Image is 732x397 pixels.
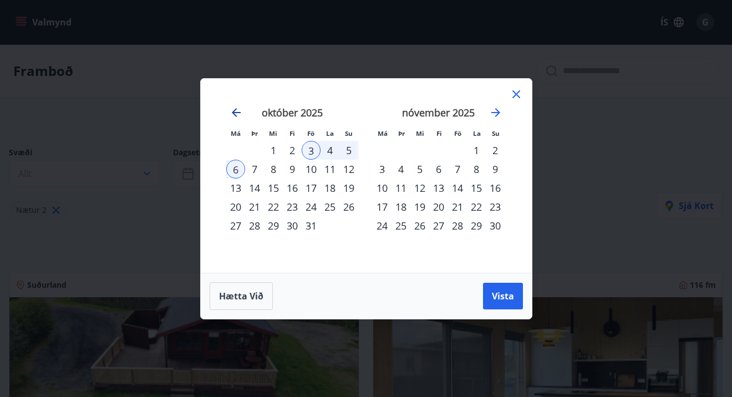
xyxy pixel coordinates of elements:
[210,282,273,310] button: Hætta við
[448,160,467,179] td: Choose föstudagur, 7. nóvember 2025 as your check-in date. It’s available.
[264,179,283,197] td: Choose miðvikudagur, 15. október 2025 as your check-in date. It’s available.
[392,197,410,216] div: 18
[448,160,467,179] div: 7
[429,179,448,197] td: Choose fimmtudagur, 13. nóvember 2025 as your check-in date. It’s available.
[321,197,339,216] td: Choose laugardagur, 25. október 2025 as your check-in date. It’s available.
[283,160,302,179] td: Choose fimmtudagur, 9. október 2025 as your check-in date. It’s available.
[448,197,467,216] div: 21
[429,216,448,235] td: Choose fimmtudagur, 27. nóvember 2025 as your check-in date. It’s available.
[226,160,245,179] td: Selected as end date. mánudagur, 6. október 2025
[410,216,429,235] td: Choose miðvikudagur, 26. nóvember 2025 as your check-in date. It’s available.
[429,160,448,179] div: 6
[283,179,302,197] td: Choose fimmtudagur, 16. október 2025 as your check-in date. It’s available.
[339,141,358,160] td: Selected. sunnudagur, 5. október 2025
[226,197,245,216] td: Choose mánudagur, 20. október 2025 as your check-in date. It’s available.
[345,129,353,138] small: Su
[467,141,486,160] td: Choose laugardagur, 1. nóvember 2025 as your check-in date. It’s available.
[339,179,358,197] div: 19
[402,106,475,119] strong: nóvember 2025
[467,160,486,179] td: Choose laugardagur, 8. nóvember 2025 as your check-in date. It’s available.
[467,179,486,197] div: 15
[321,160,339,179] td: Choose laugardagur, 11. október 2025 as your check-in date. It’s available.
[302,216,321,235] td: Choose föstudagur, 31. október 2025 as your check-in date. It’s available.
[245,179,264,197] div: 14
[283,160,302,179] div: 9
[410,160,429,179] td: Choose miðvikudagur, 5. nóvember 2025 as your check-in date. It’s available.
[373,179,392,197] div: 10
[326,129,334,138] small: La
[214,92,518,259] div: Calendar
[321,179,339,197] td: Choose laugardagur, 18. október 2025 as your check-in date. It’s available.
[448,216,467,235] td: Choose föstudagur, 28. nóvember 2025 as your check-in date. It’s available.
[226,179,245,197] td: Choose mánudagur, 13. október 2025 as your check-in date. It’s available.
[392,216,410,235] td: Choose þriðjudagur, 25. nóvember 2025 as your check-in date. It’s available.
[448,179,467,197] td: Choose föstudagur, 14. nóvember 2025 as your check-in date. It’s available.
[473,129,481,138] small: La
[467,216,486,235] td: Choose laugardagur, 29. nóvember 2025 as your check-in date. It’s available.
[448,197,467,216] td: Choose föstudagur, 21. nóvember 2025 as your check-in date. It’s available.
[486,160,505,179] div: 9
[264,141,283,160] div: 1
[489,106,502,119] div: Move forward to switch to the next month.
[429,216,448,235] div: 27
[373,197,392,216] div: 17
[226,216,245,235] div: 27
[302,160,321,179] div: 10
[302,160,321,179] td: Choose föstudagur, 10. október 2025 as your check-in date. It’s available.
[448,179,467,197] div: 14
[454,129,461,138] small: Fö
[283,179,302,197] div: 16
[245,216,264,235] div: 28
[264,216,283,235] td: Choose miðvikudagur, 29. október 2025 as your check-in date. It’s available.
[429,160,448,179] td: Choose fimmtudagur, 6. nóvember 2025 as your check-in date. It’s available.
[492,290,514,302] span: Vista
[321,160,339,179] div: 11
[321,141,339,160] td: Selected. laugardagur, 4. október 2025
[289,129,295,138] small: Fi
[321,179,339,197] div: 18
[410,160,429,179] div: 5
[486,216,505,235] td: Choose sunnudagur, 30. nóvember 2025 as your check-in date. It’s available.
[410,179,429,197] div: 12
[378,129,388,138] small: Má
[230,106,243,119] div: Move backward to switch to the previous month.
[302,141,321,160] div: 3
[486,197,505,216] div: 23
[264,179,283,197] div: 15
[264,160,283,179] div: 8
[416,129,424,138] small: Mi
[339,179,358,197] td: Choose sunnudagur, 19. október 2025 as your check-in date. It’s available.
[398,129,405,138] small: Þr
[339,141,358,160] div: 5
[486,141,505,160] div: 2
[283,197,302,216] div: 23
[467,160,486,179] div: 8
[262,106,323,119] strong: október 2025
[483,283,523,309] button: Vista
[339,160,358,179] td: Choose sunnudagur, 12. október 2025 as your check-in date. It’s available.
[467,197,486,216] div: 22
[226,216,245,235] td: Choose mánudagur, 27. október 2025 as your check-in date. It’s available.
[486,160,505,179] td: Choose sunnudagur, 9. nóvember 2025 as your check-in date. It’s available.
[410,179,429,197] td: Choose miðvikudagur, 12. nóvember 2025 as your check-in date. It’s available.
[486,179,505,197] td: Choose sunnudagur, 16. nóvember 2025 as your check-in date. It’s available.
[283,141,302,160] div: 2
[245,197,264,216] td: Choose þriðjudagur, 21. október 2025 as your check-in date. It’s available.
[373,179,392,197] td: Choose mánudagur, 10. nóvember 2025 as your check-in date. It’s available.
[245,216,264,235] td: Choose þriðjudagur, 28. október 2025 as your check-in date. It’s available.
[492,129,500,138] small: Su
[392,160,410,179] td: Choose þriðjudagur, 4. nóvember 2025 as your check-in date. It’s available.
[429,197,448,216] div: 20
[392,216,410,235] div: 25
[339,197,358,216] div: 26
[486,179,505,197] div: 16
[467,216,486,235] div: 29
[410,216,429,235] div: 26
[245,160,264,179] td: Choose þriðjudagur, 7. október 2025 as your check-in date. It’s available.
[467,179,486,197] td: Choose laugardagur, 15. nóvember 2025 as your check-in date. It’s available.
[302,197,321,216] td: Choose föstudagur, 24. október 2025 as your check-in date. It’s available.
[269,129,277,138] small: Mi
[448,216,467,235] div: 28
[264,160,283,179] td: Choose miðvikudagur, 8. október 2025 as your check-in date. It’s available.
[302,197,321,216] div: 24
